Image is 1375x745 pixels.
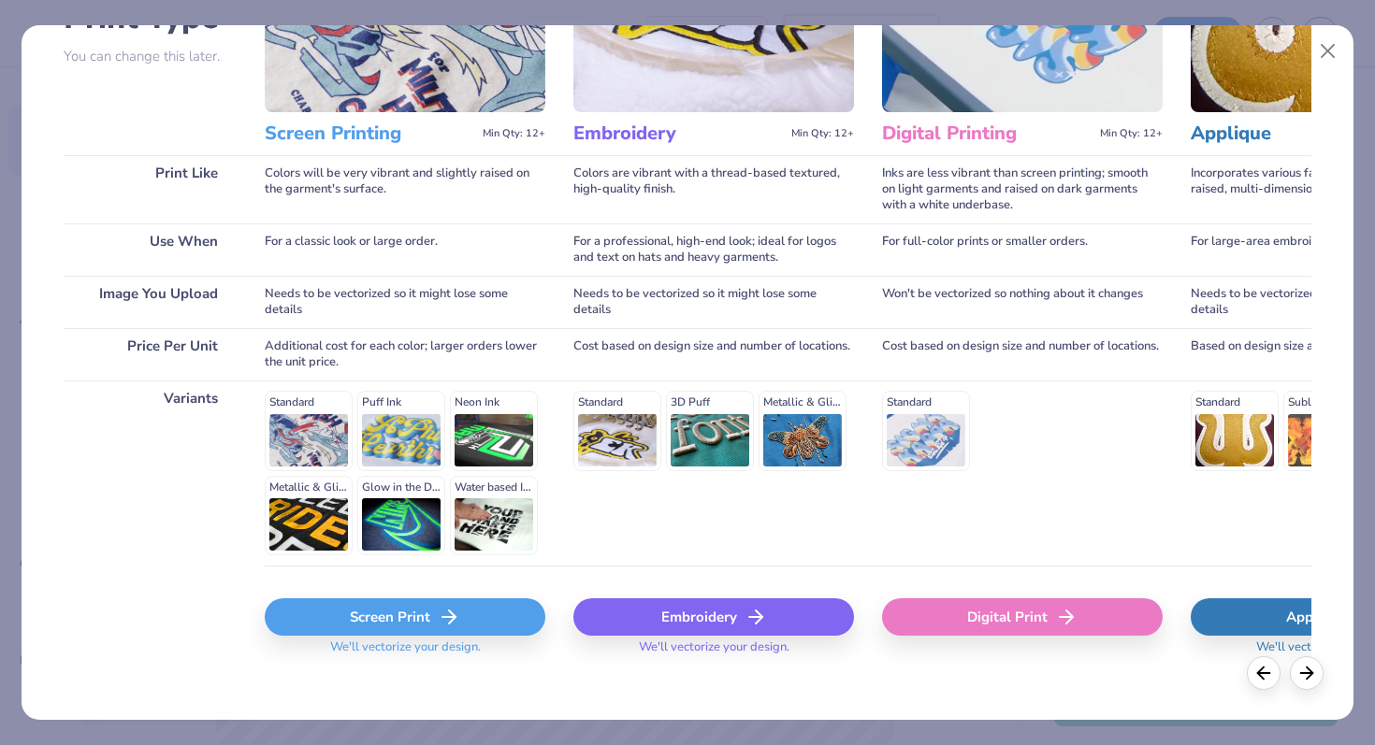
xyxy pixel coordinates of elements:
[573,223,854,276] div: For a professional, high-end look; ideal for logos and text on hats and heavy garments.
[882,155,1163,223] div: Inks are less vibrant than screen printing; smooth on light garments and raised on dark garments ...
[573,328,854,380] div: Cost based on design size and number of locations.
[791,127,854,140] span: Min Qty: 12+
[323,639,488,666] span: We'll vectorize your design.
[64,223,237,276] div: Use When
[265,223,545,276] div: For a classic look or large order.
[573,122,784,146] h3: Embroidery
[882,328,1163,380] div: Cost based on design size and number of locations.
[882,122,1093,146] h3: Digital Printing
[64,155,237,223] div: Print Like
[882,223,1163,276] div: For full-color prints or smaller orders.
[573,155,854,223] div: Colors are vibrant with a thread-based textured, high-quality finish.
[64,328,237,380] div: Price Per Unit
[882,598,1163,636] div: Digital Print
[265,155,545,223] div: Colors will be very vibrant and slightly raised on the garment's surface.
[265,276,545,328] div: Needs to be vectorized so it might lose some details
[64,276,237,328] div: Image You Upload
[265,598,545,636] div: Screen Print
[64,380,237,566] div: Variants
[631,639,797,666] span: We'll vectorize your design.
[882,276,1163,328] div: Won't be vectorized so nothing about it changes
[573,598,854,636] div: Embroidery
[64,49,237,64] p: You can change this later.
[1100,127,1163,140] span: Min Qty: 12+
[573,276,854,328] div: Needs to be vectorized so it might lose some details
[265,122,475,146] h3: Screen Printing
[1310,34,1346,69] button: Close
[483,127,545,140] span: Min Qty: 12+
[265,328,545,380] div: Additional cost for each color; larger orders lower the unit price.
